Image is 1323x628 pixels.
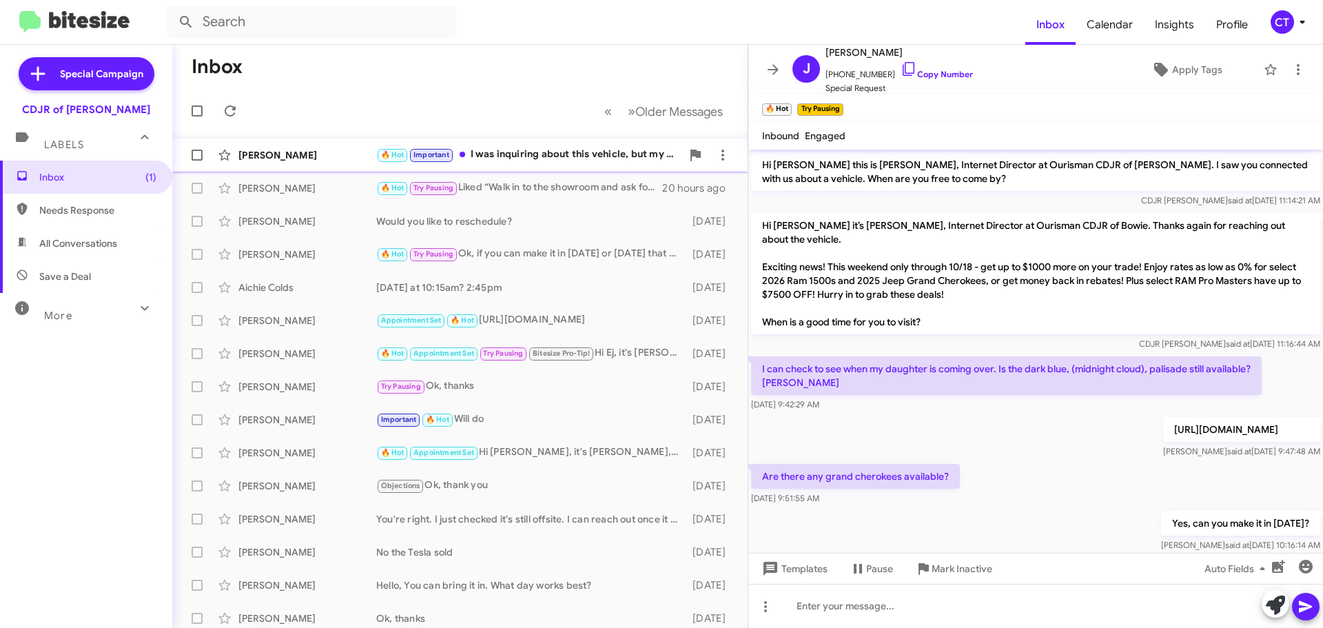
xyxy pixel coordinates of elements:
[1225,540,1249,550] span: said at
[751,213,1320,334] p: Hi [PERSON_NAME] it’s [PERSON_NAME], Internet Director at Ourisman CDJR of Bowie. Thanks again fo...
[635,104,723,119] span: Older Messages
[413,349,474,358] span: Appointment Set
[1163,446,1320,456] span: [PERSON_NAME] [DATE] 9:47:48 AM
[381,250,404,259] span: 🔥 Hot
[167,6,456,39] input: Search
[376,378,686,394] div: Ok, thanks
[751,356,1262,395] p: I can check to see when my daughter is coming over. Is the dark blue, (midnight cloud), palisade ...
[762,103,792,116] small: 🔥 Hot
[39,170,156,184] span: Inbox
[932,556,992,581] span: Mark Inactive
[238,611,376,625] div: [PERSON_NAME]
[413,250,453,259] span: Try Pausing
[662,181,737,195] div: 20 hours ago
[376,312,686,328] div: [URL][DOMAIN_NAME]
[797,103,843,116] small: Try Pausing
[145,170,156,184] span: (1)
[597,97,731,125] nav: Page navigation example
[1204,556,1271,581] span: Auto Fields
[1161,511,1320,536] p: Yes, can you make it in [DATE]?
[686,347,737,361] div: [DATE]
[376,545,686,559] div: No the Tesla sold
[1259,10,1308,34] button: CT
[1205,5,1259,45] a: Profile
[44,310,72,322] span: More
[376,246,686,262] div: Ok, if you can make it in [DATE] or [DATE] that works too
[238,214,376,228] div: [PERSON_NAME]
[1271,10,1294,34] div: CT
[1193,556,1282,581] button: Auto Fields
[751,464,960,489] p: Are there any grand cherokees available?
[805,130,845,142] span: Engaged
[376,512,686,526] div: You're right. I just checked it's still offsite. I can reach out once it lands.
[1076,5,1144,45] a: Calendar
[686,578,737,592] div: [DATE]
[381,183,404,192] span: 🔥 Hot
[1161,540,1320,550] span: [PERSON_NAME] [DATE] 10:16:14 AM
[825,44,973,61] span: [PERSON_NAME]
[686,545,737,559] div: [DATE]
[1139,338,1320,349] span: CDJR [PERSON_NAME] [DATE] 11:16:44 AM
[839,556,904,581] button: Pause
[238,181,376,195] div: [PERSON_NAME]
[413,448,474,457] span: Appointment Set
[604,103,612,120] span: «
[381,316,442,325] span: Appointment Set
[596,97,620,125] button: Previous
[238,281,376,294] div: Aichie Colds
[762,130,799,142] span: Inbound
[1163,417,1320,442] p: [URL][DOMAIN_NAME]
[686,380,737,394] div: [DATE]
[686,281,737,294] div: [DATE]
[748,556,839,581] button: Templates
[238,479,376,493] div: [PERSON_NAME]
[381,481,420,490] span: Objections
[1141,195,1320,205] span: CDJR [PERSON_NAME] [DATE] 11:14:21 AM
[686,611,737,625] div: [DATE]
[376,345,686,361] div: Hi Ej, it's [PERSON_NAME], Internet Director at Ourisman CDJR of [PERSON_NAME]. Just going throug...
[381,415,417,424] span: Important
[238,446,376,460] div: [PERSON_NAME]
[381,349,404,358] span: 🔥 Hot
[1227,446,1251,456] span: said at
[1172,57,1222,82] span: Apply Tags
[238,314,376,327] div: [PERSON_NAME]
[803,58,810,80] span: J
[238,578,376,592] div: [PERSON_NAME]
[381,448,404,457] span: 🔥 Hot
[192,56,243,78] h1: Inbox
[238,413,376,427] div: [PERSON_NAME]
[39,203,156,217] span: Needs Response
[376,147,681,163] div: I was inquiring about this vehicle, but my information and everything was run, this is a cheaper ...
[22,103,150,117] div: CDJR of [PERSON_NAME]
[376,578,686,592] div: Hello, You can bring it in. What day works best?
[44,139,84,151] span: Labels
[451,316,474,325] span: 🔥 Hot
[751,399,819,409] span: [DATE] 9:42:29 AM
[1116,57,1257,82] button: Apply Tags
[825,81,973,95] span: Special Request
[686,512,737,526] div: [DATE]
[483,349,523,358] span: Try Pausing
[376,611,686,625] div: Ok, thanks
[1144,5,1205,45] a: Insights
[376,281,686,294] div: [DATE] at 10:15am? 2:45pm
[426,415,449,424] span: 🔥 Hot
[376,412,686,427] div: Will do
[39,236,117,250] span: All Conversations
[866,556,893,581] span: Pause
[238,148,376,162] div: [PERSON_NAME]
[1025,5,1076,45] a: Inbox
[533,349,590,358] span: Bitesize Pro-Tip!
[381,382,421,391] span: Try Pausing
[628,103,635,120] span: »
[1228,195,1252,205] span: said at
[238,380,376,394] div: [PERSON_NAME]
[413,183,453,192] span: Try Pausing
[376,214,686,228] div: Would you like to reschedule?
[901,69,973,79] a: Copy Number
[904,556,1003,581] button: Mark Inactive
